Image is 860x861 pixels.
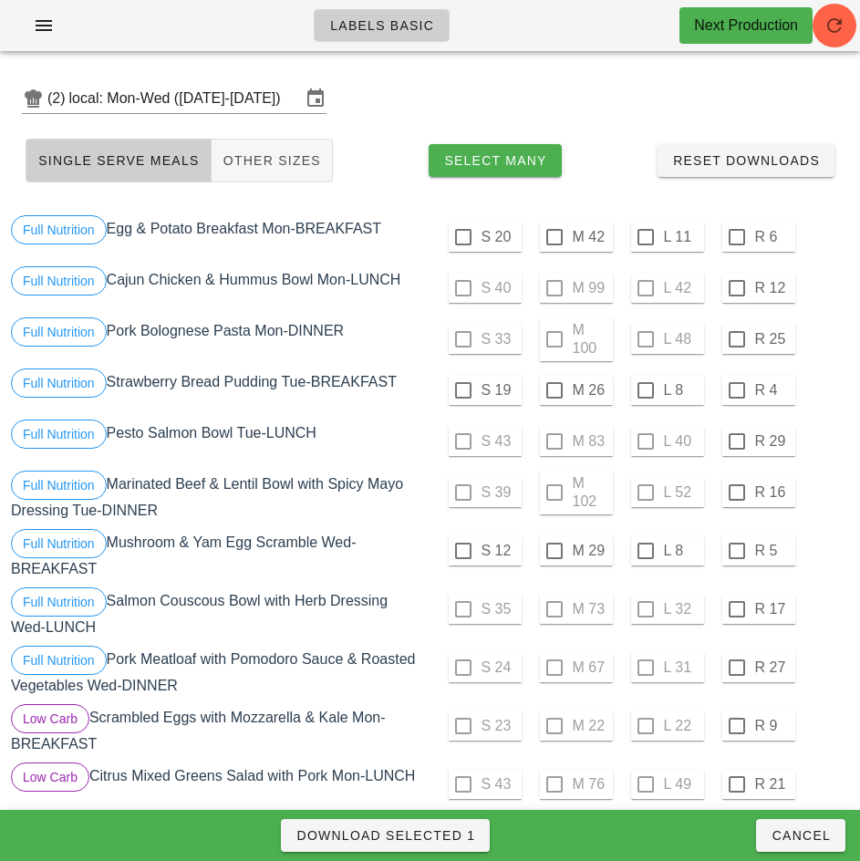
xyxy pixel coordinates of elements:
button: Reset Downloads [658,144,834,177]
a: Labels Basic [314,9,450,42]
span: Full Nutrition [23,420,95,448]
span: Full Nutrition [23,472,95,499]
span: Download Selected 1 [295,828,475,843]
label: R 6 [755,228,792,246]
label: M 26 [573,381,609,399]
div: (2) [47,89,69,108]
div: Pork Meatloaf with Pomodoro Sauce & Roasted Vegetables Wed-DINNER [7,642,430,700]
button: Other Sizes [212,139,333,182]
label: S 20 [482,228,518,246]
button: Select Many [429,144,562,177]
button: Single Serve Meals [26,139,212,182]
label: R 17 [755,600,792,618]
div: Next Production [694,15,798,36]
label: R 12 [755,279,792,297]
span: Single Serve Meals [37,153,200,168]
div: Pesto Salmon Bowl Tue-LUNCH [7,416,430,467]
label: R 27 [755,659,792,677]
span: Cancel [771,828,831,843]
div: Egg & Potato Breakfast Mon-BREAKFAST [7,212,430,263]
div: Pork Bolognese Pasta Mon-DINNER [7,314,430,365]
span: Full Nutrition [23,369,95,397]
label: M 42 [573,228,609,246]
div: Mushroom & Yam Egg Scramble Wed-BREAKFAST [7,525,430,584]
span: Other Sizes [223,153,321,168]
span: Reset Downloads [672,153,820,168]
span: Full Nutrition [23,588,95,616]
button: Download Selected 1 [281,819,490,852]
label: R 5 [755,542,792,560]
div: Salmon Couscous Bowl with Herb Dressing Wed-LUNCH [7,584,430,642]
label: L 11 [664,228,700,246]
button: Cancel [756,819,845,852]
label: R 9 [755,717,792,735]
label: S 12 [482,542,518,560]
div: Marinated Beef & Lentil Bowl with Spicy Mayo Dressing Tue-DINNER [7,467,430,525]
span: Select Many [443,153,547,168]
div: Scrambled Eggs with Mozzarella & Kale Mon-BREAKFAST [7,700,430,759]
label: R 21 [755,775,792,794]
label: L 8 [664,381,700,399]
div: Cajun Chicken & Hummus Bowl Mon-LUNCH [7,263,430,314]
label: R 4 [755,381,792,399]
span: Low Carb [23,763,78,791]
label: R 25 [755,330,792,348]
span: Labels Basic [329,18,434,33]
label: L 8 [664,542,700,560]
span: Full Nutrition [23,267,95,295]
label: S 19 [482,381,518,399]
span: Low Carb [23,705,78,732]
span: Full Nutrition [23,216,95,244]
div: Strawberry Bread Pudding Tue-BREAKFAST [7,365,430,416]
label: R 16 [755,483,792,502]
label: R 29 [755,432,792,451]
div: Citrus Mixed Greens Salad with Pork Mon-LUNCH [7,759,430,810]
label: M 29 [573,542,609,560]
span: Full Nutrition [23,647,95,674]
span: Full Nutrition [23,530,95,557]
span: Full Nutrition [23,318,95,346]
